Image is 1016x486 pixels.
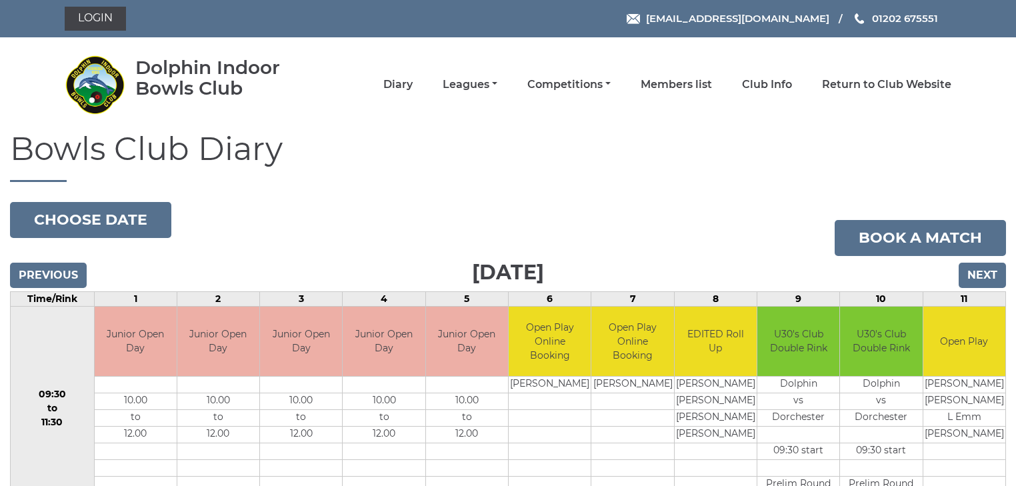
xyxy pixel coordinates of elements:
td: Junior Open Day [426,307,508,377]
td: 8 [674,291,757,306]
td: 10.00 [426,393,508,410]
td: to [260,410,342,427]
td: vs [757,393,839,410]
div: Dolphin Indoor Bowls Club [135,57,319,99]
td: to [343,410,425,427]
a: Login [65,7,126,31]
td: [PERSON_NAME] [675,377,757,393]
td: 7 [591,291,674,306]
a: Competitions [527,77,611,92]
td: [PERSON_NAME] [509,377,591,393]
td: EDITED Roll Up [675,307,757,377]
a: Email [EMAIL_ADDRESS][DOMAIN_NAME] [627,11,829,26]
td: 10.00 [343,393,425,410]
td: 10 [840,291,923,306]
button: Choose date [10,202,171,238]
td: [PERSON_NAME] [923,393,1005,410]
td: 3 [260,291,343,306]
td: 12.00 [343,427,425,443]
a: Leagues [443,77,497,92]
td: [PERSON_NAME] [923,427,1005,443]
td: [PERSON_NAME] [675,410,757,427]
h1: Bowls Club Diary [10,131,1006,182]
td: Dorchester [840,410,922,427]
td: Dolphin [757,377,839,393]
td: Junior Open Day [343,307,425,377]
td: Dorchester [757,410,839,427]
td: 10.00 [260,393,342,410]
td: 9 [757,291,840,306]
a: Members list [641,77,712,92]
td: 11 [923,291,1005,306]
td: to [95,410,177,427]
td: 09:30 start [840,443,922,460]
span: 01202 675551 [872,12,938,25]
td: 09:30 start [757,443,839,460]
td: 12.00 [426,427,508,443]
img: Phone us [855,13,864,24]
td: Junior Open Day [95,307,177,377]
td: U30's Club Double Rink [757,307,839,377]
td: Open Play [923,307,1005,377]
td: 10.00 [95,393,177,410]
td: 2 [177,291,259,306]
a: Club Info [742,77,792,92]
a: Phone us 01202 675551 [853,11,938,26]
td: 12.00 [95,427,177,443]
td: [PERSON_NAME] [675,393,757,410]
td: 5 [425,291,508,306]
td: 4 [343,291,425,306]
td: Open Play Online Booking [509,307,591,377]
td: to [426,410,508,427]
td: Dolphin [840,377,922,393]
a: Return to Club Website [822,77,951,92]
td: 6 [509,291,591,306]
td: 12.00 [177,427,259,443]
td: Open Play Online Booking [591,307,673,377]
a: Book a match [835,220,1006,256]
td: [PERSON_NAME] [923,377,1005,393]
img: Dolphin Indoor Bowls Club [65,55,125,115]
td: 10.00 [177,393,259,410]
td: [PERSON_NAME] [675,427,757,443]
input: Next [959,263,1006,288]
td: vs [840,393,922,410]
td: Junior Open Day [177,307,259,377]
td: U30's Club Double Rink [840,307,922,377]
input: Previous [10,263,87,288]
td: 12.00 [260,427,342,443]
td: Time/Rink [11,291,95,306]
td: 1 [94,291,177,306]
td: to [177,410,259,427]
td: L Emm [923,410,1005,427]
img: Email [627,14,640,24]
td: Junior Open Day [260,307,342,377]
a: Diary [383,77,413,92]
td: [PERSON_NAME] [591,377,673,393]
span: [EMAIL_ADDRESS][DOMAIN_NAME] [646,12,829,25]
